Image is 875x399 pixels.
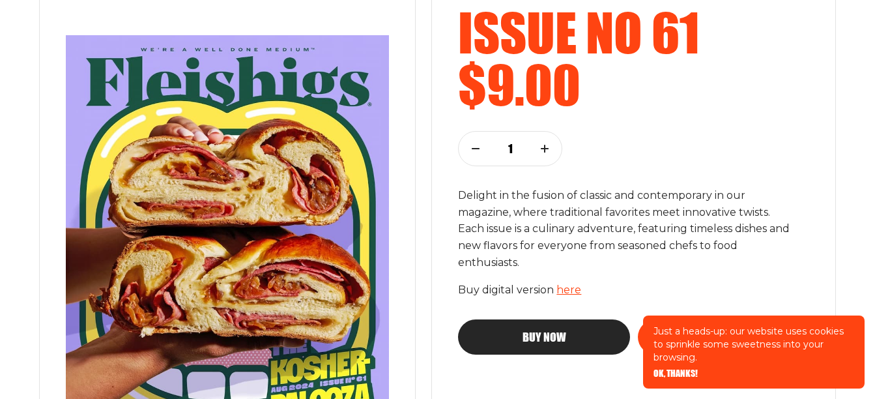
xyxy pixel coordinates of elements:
[653,369,698,378] button: OK, THANKS!
[502,141,519,156] p: 1
[638,319,809,355] button: Add to cart
[458,319,629,355] button: Buy now
[458,282,809,299] p: Buy digital version
[556,284,581,296] a: here
[523,331,566,343] span: Buy now
[458,58,809,110] h2: $9.00
[458,6,809,58] h2: Issue no 61
[653,325,854,364] p: Just a heads-up: our website uses cookies to sprinkle some sweetness into your browsing.
[458,187,794,272] p: Delight in the fusion of classic and contemporary in our magazine, where traditional favorites me...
